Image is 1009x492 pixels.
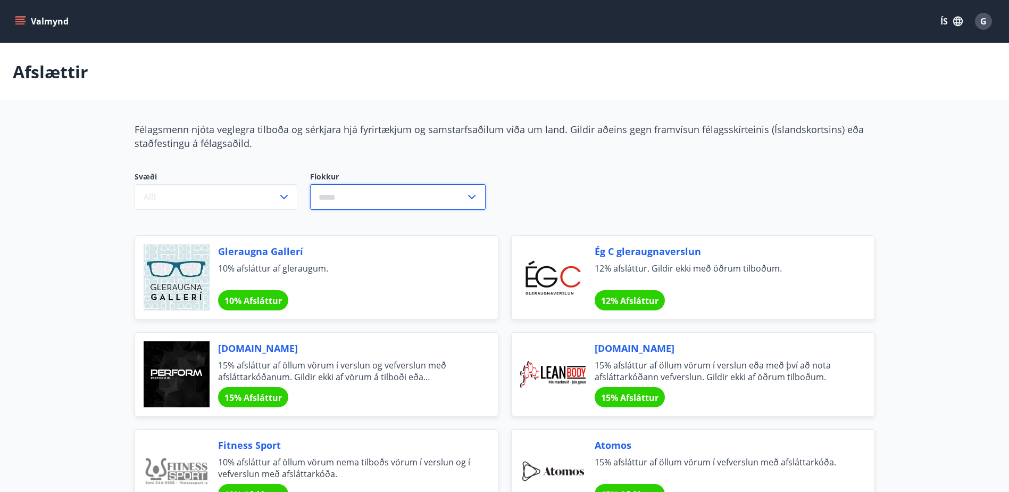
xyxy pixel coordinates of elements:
[135,171,297,184] span: Svæði
[595,263,849,286] span: 12% afsláttur. Gildir ekki með öðrum tilboðum.
[218,341,472,355] span: [DOMAIN_NAME]
[595,244,849,258] span: Ég C gleraugnaverslun
[595,359,849,383] span: 15% afsláttur af öllum vörum í verslun eða með því að nota afsláttarkóðann vefverslun. Gildir ekk...
[601,392,658,404] span: 15% Afsláttur
[595,341,849,355] span: [DOMAIN_NAME]
[135,184,297,210] button: Allt
[218,263,472,286] span: 10% afsláttur af gleraugum.
[224,295,282,307] span: 10% Afsláttur
[218,438,472,452] span: Fitness Sport
[13,60,88,84] p: Afslættir
[595,456,849,480] span: 15% afsláttur af öllum vörum í vefverslun með afsláttarkóða.
[601,295,658,307] span: 12% Afsláttur
[218,456,472,480] span: 10% afsláttur af öllum vörum nema tilboðs vörum í verslun og í vefverslun með afsláttarkóða.
[595,438,849,452] span: Atomos
[218,244,472,258] span: Gleraugna Gallerí
[224,392,282,404] span: 15% Afsláttur
[310,171,486,182] label: Flokkur
[144,191,156,203] span: Allt
[971,9,996,34] button: G
[135,123,864,150] span: Félagsmenn njóta veglegra tilboða og sérkjara hjá fyrirtækjum og samstarfsaðilum víða um land. Gi...
[980,15,987,27] span: G
[13,12,73,31] button: menu
[935,12,969,31] button: ÍS
[218,359,472,383] span: 15% afsláttur af öllum vörum í verslun og vefverslun með afsláttarkóðanum. Gildir ekki af vörum á...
